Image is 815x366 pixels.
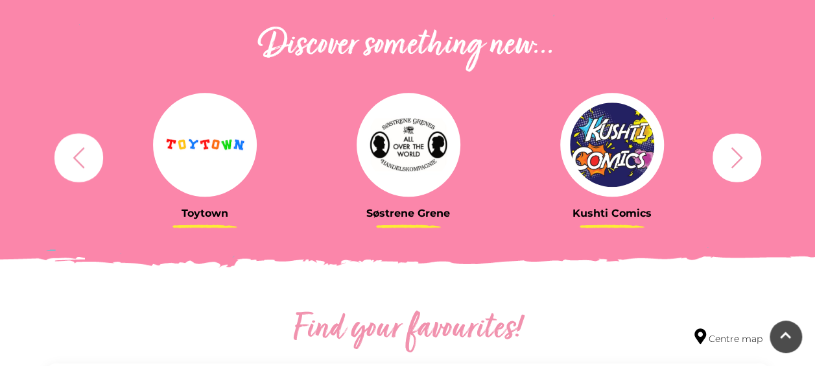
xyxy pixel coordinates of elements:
h3: Toytown [113,207,297,219]
h3: Kushti Comics [520,207,704,219]
a: Søstrene Grene [316,93,501,219]
a: Centre map [694,328,762,346]
a: Kushti Comics [520,93,704,219]
a: Toytown [113,93,297,219]
h3: Søstrene Grene [316,207,501,219]
h2: Find your favourites! [171,309,644,350]
h2: Discover something new... [48,25,768,67]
